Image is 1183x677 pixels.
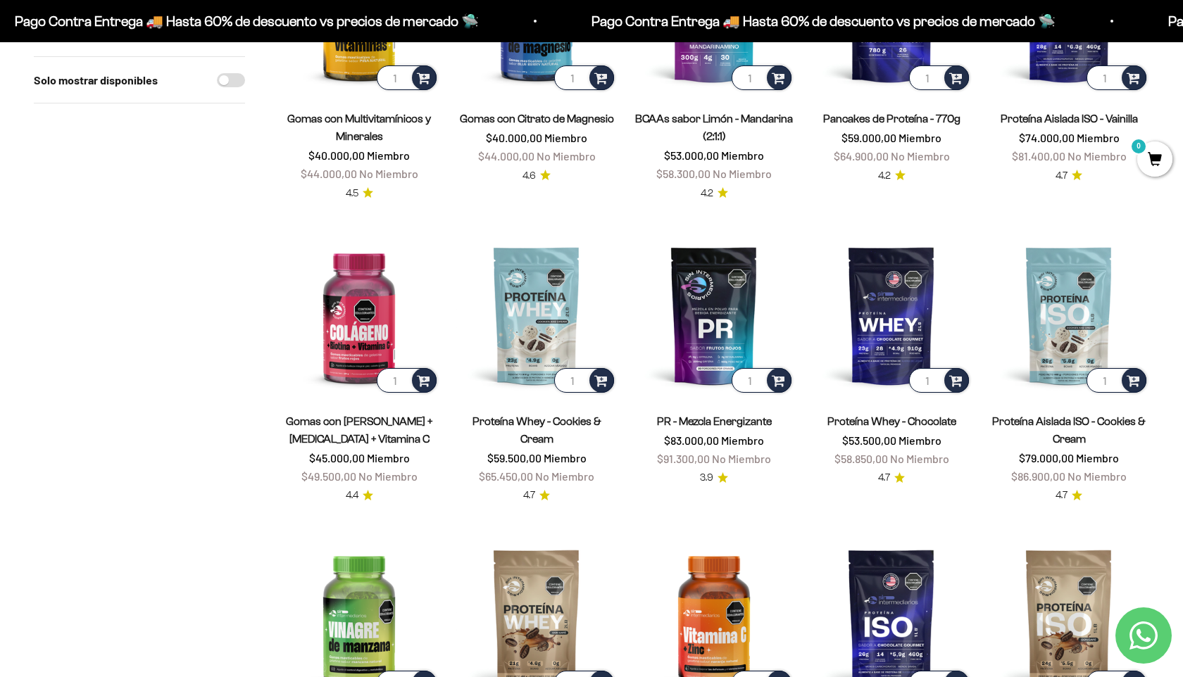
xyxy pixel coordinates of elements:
a: 4.64.6 de 5.0 estrellas [522,168,551,184]
span: 4.7 [523,488,535,503]
span: $44.000,00 [478,149,534,163]
span: $64.900,00 [834,149,889,163]
span: $59.000,00 [841,131,896,144]
span: 4.2 [878,168,891,184]
span: 4.4 [346,488,358,503]
span: Miembro [899,131,941,144]
span: $59.500,00 [487,451,542,464]
a: Gomas con Multivitamínicos y Minerales [287,113,431,142]
a: 4.74.7 de 5.0 estrellas [878,470,905,486]
span: Miembro [721,148,764,162]
a: Proteína Whey - Cookies & Cream [472,415,601,445]
span: $40.000,00 [308,148,365,162]
a: 4.74.7 de 5.0 estrellas [1056,168,1082,184]
a: PR - Mezcla Energizante [657,415,772,427]
span: 3.9 [700,470,713,486]
a: 4.74.7 de 5.0 estrellas [1056,488,1082,503]
a: Pancakes de Proteína - 770g [823,113,960,125]
span: No Miembro [890,452,949,465]
span: $53.000,00 [664,148,719,162]
span: 4.5 [346,186,358,201]
span: $58.850,00 [834,452,888,465]
span: No Miembro [1068,469,1127,483]
span: 4.7 [1056,168,1068,184]
span: $86.900,00 [1011,469,1065,483]
a: 3.93.9 de 5.0 estrellas [700,470,728,486]
span: $45.000,00 [309,451,365,464]
span: Miembro [899,434,941,447]
span: No Miembro [358,469,418,483]
span: No Miembro [712,452,771,465]
a: Proteína Whey - Chocolate [827,415,956,427]
a: Proteína Aislada ISO - Cookies & Cream [992,415,1146,445]
span: Miembro [544,451,587,464]
a: 4.24.2 de 5.0 estrellas [701,186,728,201]
span: $65.450,00 [479,469,533,483]
a: 4.44.4 de 5.0 estrellas [346,488,373,503]
span: No Miembro [359,167,418,180]
span: Miembro [1076,451,1119,464]
span: $53.500,00 [842,434,896,447]
a: 0 [1137,153,1172,168]
a: Gomas con Citrato de Magnesio [460,113,614,125]
span: No Miembro [537,149,596,163]
span: $79.000,00 [1019,451,1074,464]
span: No Miembro [713,167,772,180]
span: $44.000,00 [301,167,357,180]
span: Miembro [367,451,410,464]
p: Pago Contra Entrega 🚚 Hasta 60% de descuento vs precios de mercado 🛸 [12,10,476,32]
span: 4.6 [522,168,536,184]
span: No Miembro [535,469,594,483]
span: $49.500,00 [301,469,356,483]
span: No Miembro [1068,149,1127,163]
a: Proteína Aislada ISO - Vainilla [1001,113,1138,125]
label: Solo mostrar disponibles [34,71,158,89]
a: Gomas con [PERSON_NAME] + [MEDICAL_DATA] + Vitamina C [286,415,432,445]
a: 4.54.5 de 5.0 estrellas [346,186,373,201]
span: 4.7 [878,470,890,486]
span: 4.7 [1056,488,1068,503]
span: $91.300,00 [657,452,710,465]
span: Miembro [1077,131,1120,144]
span: $83.000,00 [664,434,719,447]
span: $81.400,00 [1012,149,1065,163]
span: Miembro [367,148,410,162]
span: $40.000,00 [486,131,542,144]
a: BCAAs sabor Limón - Mandarina (2:1:1) [635,113,793,142]
a: 4.24.2 de 5.0 estrellas [878,168,906,184]
span: Miembro [544,131,587,144]
a: 4.74.7 de 5.0 estrellas [523,488,550,503]
span: $58.300,00 [656,167,711,180]
span: $74.000,00 [1019,131,1075,144]
mark: 0 [1130,138,1147,155]
span: Miembro [721,434,764,447]
p: Pago Contra Entrega 🚚 Hasta 60% de descuento vs precios de mercado 🛸 [589,10,1053,32]
span: No Miembro [891,149,950,163]
span: 4.2 [701,186,713,201]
